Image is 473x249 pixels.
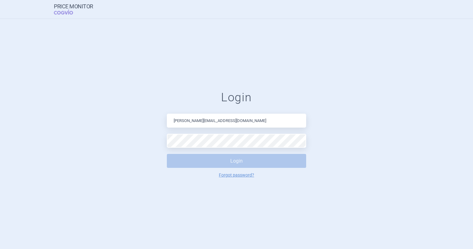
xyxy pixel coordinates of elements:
input: Email [167,114,306,128]
a: Forgot password? [219,173,254,177]
button: Login [167,154,306,168]
strong: Price Monitor [54,3,93,10]
a: Price MonitorCOGVIO [54,3,93,15]
span: COGVIO [54,10,82,15]
h1: Login [167,90,306,105]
